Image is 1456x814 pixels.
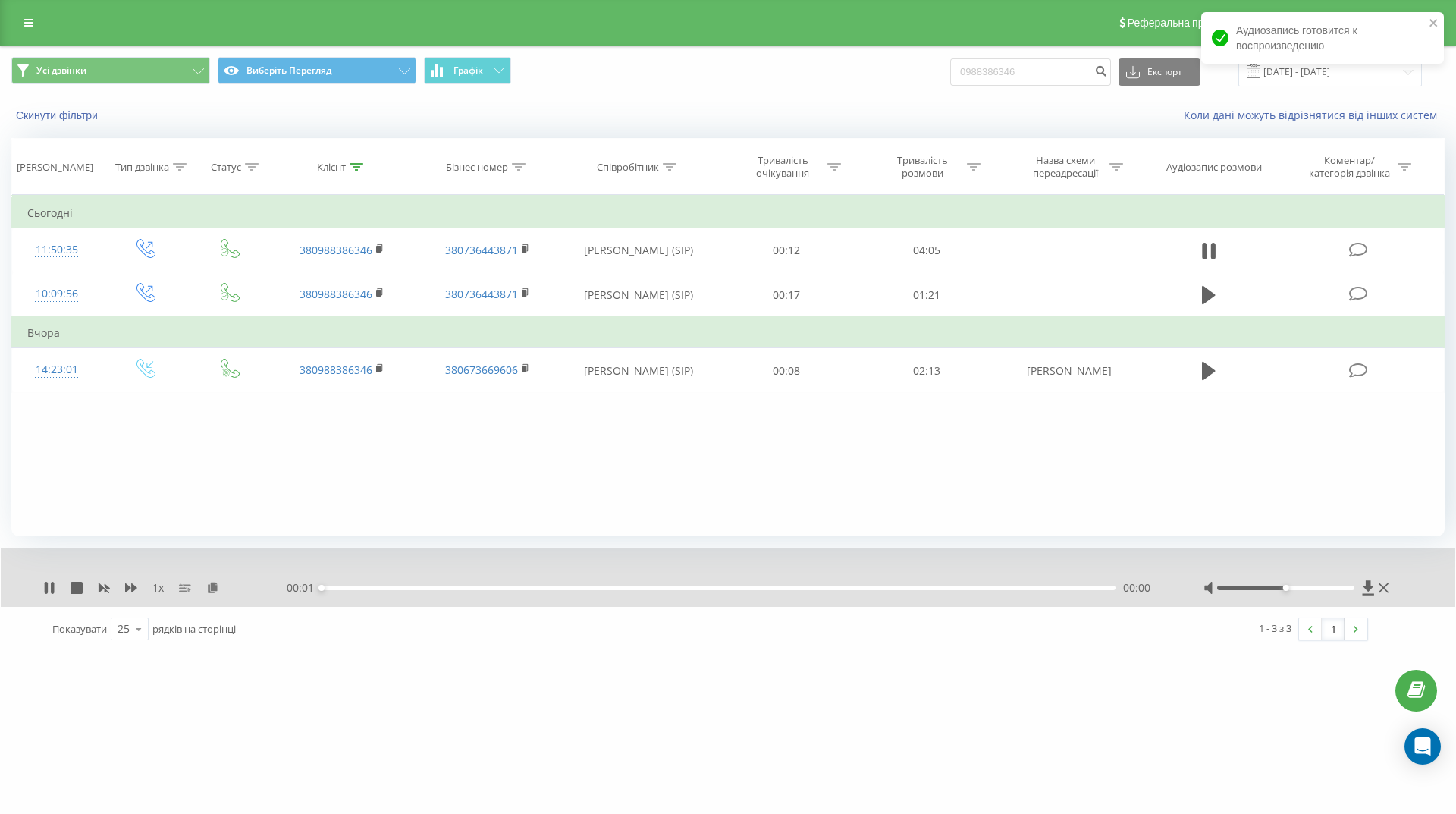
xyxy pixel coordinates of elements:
[1166,160,1262,174] font: Аудіозапис розмови
[27,325,60,340] font: Вчора
[1184,108,1437,122] font: Коли дані можуть відрізнятися від інших систем
[445,243,518,257] a: 380736443871
[211,160,241,174] font: Статус
[445,287,518,301] a: 380736443871
[1309,153,1390,180] font: Коментар/категорія дзвінка
[950,58,1111,86] input: Пошук за номером
[17,160,93,174] font: [PERSON_NAME]
[152,622,236,636] font: рядків на сторінці
[1331,622,1336,636] font: 1
[218,57,416,84] button: Виберіть Перегляд
[287,580,314,595] font: 00:01
[115,160,169,174] font: Тип дзвінка
[1282,585,1288,591] div: Accessibility label
[246,64,331,77] font: Виберіть Перегляд
[446,160,508,174] font: Бізнес номер
[913,288,940,302] font: 01:21
[913,363,940,378] font: 02:13
[16,109,98,121] font: Скинути фільтри
[1201,12,1444,64] div: Аудиозапись готовится к воспроизведению
[1119,58,1200,86] button: Експорт
[773,243,800,257] font: 00:12
[300,287,372,301] a: 380988386346
[11,108,105,122] button: Скинути фільтри
[318,585,325,591] div: Accessibility label
[1027,363,1112,378] font: [PERSON_NAME]
[1184,108,1445,122] a: Коли дані можуть відрізнятися від інших систем
[773,363,800,378] font: 00:08
[1147,65,1182,78] font: Експорт
[1429,17,1439,31] button: close
[300,363,372,377] a: 380988386346
[584,363,693,378] font: [PERSON_NAME] (SIP)
[897,153,948,180] font: Тривалість розмови
[913,243,940,257] font: 04:05
[36,242,78,256] font: 11:50:35
[424,57,511,84] button: Графік
[283,580,287,595] font: -
[36,286,78,300] font: 10:09:56
[445,363,518,377] a: 380673669606
[756,153,809,180] font: Тривалість очікування
[597,160,659,174] font: Співробітник
[11,57,210,84] button: Усі дзвінки
[584,288,693,302] font: [PERSON_NAME] (SIP)
[1033,153,1098,180] font: Назва схеми переадресації
[1128,17,1239,29] font: Реферальна програма
[152,580,158,595] font: 1
[158,580,164,595] font: x
[300,243,372,257] a: 380988386346
[27,206,73,220] font: Сьогодні
[773,288,800,302] font: 00:17
[317,160,346,174] font: Клієнт
[118,621,130,636] font: 25
[1404,728,1441,765] div: Open Intercom Messenger
[1123,580,1150,595] font: 00:00
[52,622,107,636] font: Показувати
[36,64,86,77] font: Усі дзвінки
[1259,621,1291,635] font: 1 - 3 з 3
[453,64,483,77] font: Графік
[36,362,78,376] font: 14:23:01
[584,243,693,257] font: [PERSON_NAME] (SIP)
